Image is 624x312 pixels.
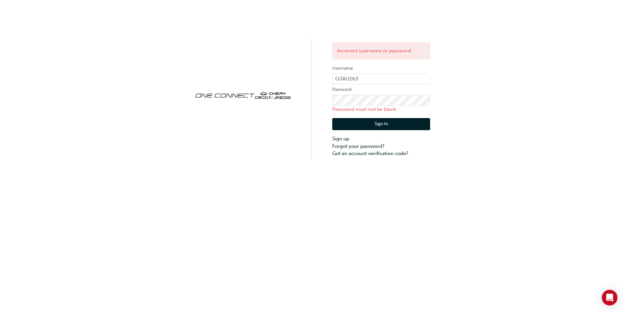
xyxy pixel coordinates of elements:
[332,42,430,60] div: Incorrect username or password.
[332,106,430,113] p: Password must not be blank
[332,74,430,85] input: Username
[332,64,430,72] label: Username
[194,86,292,103] img: oneconnect
[332,143,430,150] a: Forgot your password?
[602,290,617,305] div: Open Intercom Messenger
[332,118,430,130] button: Sign In
[332,150,430,157] a: Got an account verification code?
[332,86,430,94] label: Password
[332,135,430,143] a: Sign up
